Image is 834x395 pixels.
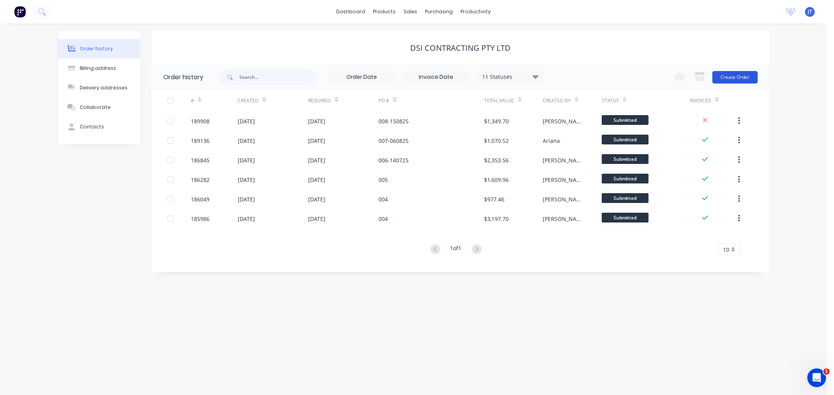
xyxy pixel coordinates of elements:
[308,215,325,223] div: [DATE]
[239,69,317,85] input: Search...
[378,97,389,104] div: PO #
[602,174,649,183] span: Submitted
[191,156,210,164] div: 186845
[712,71,758,84] button: Create Order
[191,117,210,125] div: 189908
[80,123,104,130] div: Contacts
[411,43,511,53] div: DSI CONTRACTING PTY LTD
[543,156,586,164] div: [PERSON_NAME]
[808,8,812,15] span: JT
[14,6,26,18] img: Factory
[58,98,140,117] button: Collaborate
[58,78,140,98] button: Delivery addresses
[823,368,830,375] span: 1
[191,97,194,104] div: #
[378,117,409,125] div: 008-150825
[308,195,325,203] div: [DATE]
[484,97,514,104] div: Total Value
[308,90,378,111] div: Required
[58,39,140,59] button: Order history
[80,65,116,72] div: Billing address
[80,45,113,52] div: Order history
[191,90,238,111] div: #
[543,176,586,184] div: [PERSON_NAME]
[378,176,388,184] div: 005
[543,195,586,203] div: [PERSON_NAME]
[477,73,543,81] div: 11 Statuses
[602,193,649,203] span: Submitted
[163,73,203,82] div: Order history
[308,97,331,104] div: Required
[602,97,619,104] div: Status
[58,59,140,78] button: Billing address
[308,176,325,184] div: [DATE]
[378,215,388,223] div: 004
[238,195,255,203] div: [DATE]
[378,195,388,203] div: 004
[484,137,509,145] div: $1,070.52
[80,104,111,111] div: Collaborate
[602,154,649,164] span: Submitted
[543,215,586,223] div: [PERSON_NAME]
[457,6,495,18] div: productivity
[369,6,400,18] div: products
[308,156,325,164] div: [DATE]
[400,6,421,18] div: sales
[543,90,602,111] div: Created By
[238,117,255,125] div: [DATE]
[191,176,210,184] div: 186282
[602,115,649,125] span: Submitted
[421,6,457,18] div: purchasing
[403,71,469,83] input: Invoice Date
[378,90,484,111] div: PO #
[191,137,210,145] div: 189136
[484,117,509,125] div: $1,349.70
[238,90,308,111] div: Created
[690,97,711,104] div: Invoiced
[690,90,737,111] div: Invoiced
[450,244,462,255] div: 1 of 1
[543,137,560,145] div: Ariana
[80,84,127,91] div: Delivery addresses
[543,117,586,125] div: [PERSON_NAME]
[333,6,369,18] a: dashboard
[484,195,505,203] div: $977.46
[484,156,509,164] div: $2,353.56
[238,156,255,164] div: [DATE]
[543,97,571,104] div: Created By
[378,137,409,145] div: 007-060825
[238,97,258,104] div: Created
[308,117,325,125] div: [DATE]
[238,215,255,223] div: [DATE]
[602,90,690,111] div: Status
[329,71,395,83] input: Order Date
[723,246,729,254] span: 10
[602,213,649,222] span: Submitted
[602,135,649,144] span: Submitted
[484,176,509,184] div: $1,609.96
[484,215,509,223] div: $3,197.70
[238,176,255,184] div: [DATE]
[308,137,325,145] div: [DATE]
[191,195,210,203] div: 186049
[238,137,255,145] div: [DATE]
[58,117,140,137] button: Contacts
[378,156,409,164] div: 006-140725
[807,368,826,387] iframe: Intercom live chat
[484,90,543,111] div: Total Value
[191,215,210,223] div: 185986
